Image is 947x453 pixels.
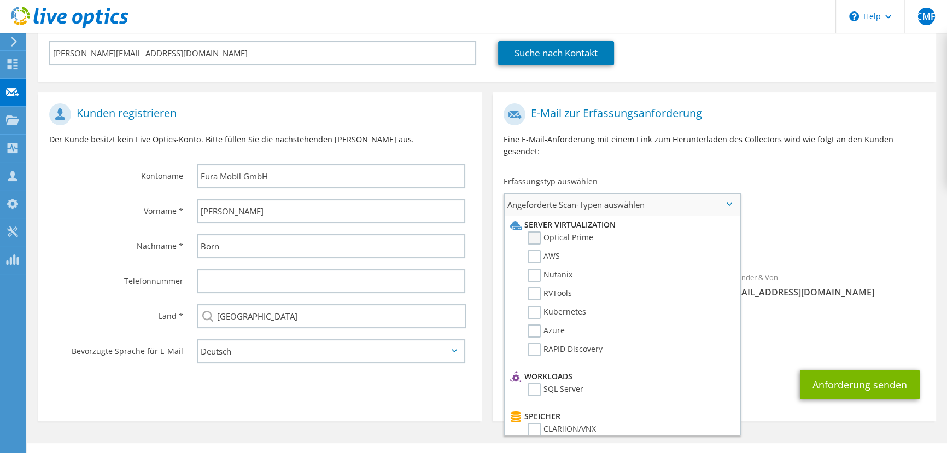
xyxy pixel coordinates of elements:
div: CC & Antworten an [493,321,936,359]
label: AWS [528,250,560,263]
button: Anforderung senden [800,370,920,399]
li: Workloads [507,370,734,383]
span: Angeforderte Scan-Typen auswählen [505,194,739,216]
span: [EMAIL_ADDRESS][DOMAIN_NAME] [725,286,925,298]
label: RAPID Discovery [528,343,603,356]
label: Kubernetes [528,306,586,319]
label: Optical Prime [528,231,593,245]
a: Suche nach Kontakt [498,41,614,65]
label: Bevorzugte Sprache für E-Mail [49,339,183,357]
label: Kontoname [49,164,183,182]
label: Vorname * [49,199,183,217]
label: Nachname * [49,234,183,252]
label: Azure [528,324,565,338]
label: CLARiiON/VNX [528,423,596,436]
li: Server Virtualization [507,218,734,231]
h1: E-Mail zur Erfassungsanforderung [504,103,920,125]
label: Land * [49,304,183,322]
h1: Kunden registrieren [49,103,465,125]
span: CMF [917,8,935,25]
div: An [493,266,714,316]
label: RVTools [528,287,572,300]
p: Eine E-Mail-Anforderung mit einem Link zum Herunterladen des Collectors wird wie folgt an den Kun... [504,133,925,158]
p: Der Kunde besitzt kein Live Optics-Konto. Bitte füllen Sie die nachstehenden [PERSON_NAME] aus. [49,133,471,146]
div: Angeforderte Erfassungen [493,220,936,260]
div: Absender & Von [714,266,936,304]
label: Erfassungstyp auswählen [504,176,598,187]
li: Speicher [507,410,734,423]
label: SQL Server [528,383,583,396]
label: Telefonnummer [49,269,183,287]
svg: \n [849,11,859,21]
label: Nutanix [528,269,572,282]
